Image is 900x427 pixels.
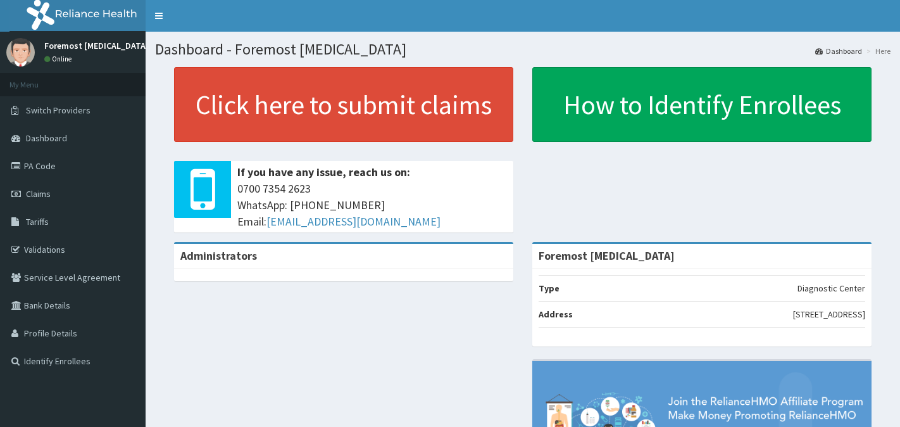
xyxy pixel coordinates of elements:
b: Type [539,283,559,294]
li: Here [863,46,891,56]
a: Click here to submit claims [174,67,513,142]
b: Administrators [180,248,257,263]
p: [STREET_ADDRESS] [793,308,865,321]
span: Claims [26,188,51,200]
a: [EMAIL_ADDRESS][DOMAIN_NAME] [266,214,441,229]
span: Switch Providers [26,105,91,116]
span: 0700 7354 2623 WhatsApp: [PHONE_NUMBER] Email: [237,181,507,229]
b: If you have any issue, reach us on: [237,165,410,179]
span: Tariffs [26,216,49,227]
a: Dashboard [815,46,862,56]
a: How to Identify Enrollees [532,67,872,142]
b: Address [539,309,573,320]
strong: Foremost [MEDICAL_DATA] [539,248,675,263]
p: Foremost [MEDICAL_DATA] [44,41,149,50]
img: User Image [6,38,35,67]
span: Dashboard [26,132,67,144]
p: Diagnostic Center [797,282,865,295]
a: Online [44,54,75,63]
h1: Dashboard - Foremost [MEDICAL_DATA] [155,41,891,58]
